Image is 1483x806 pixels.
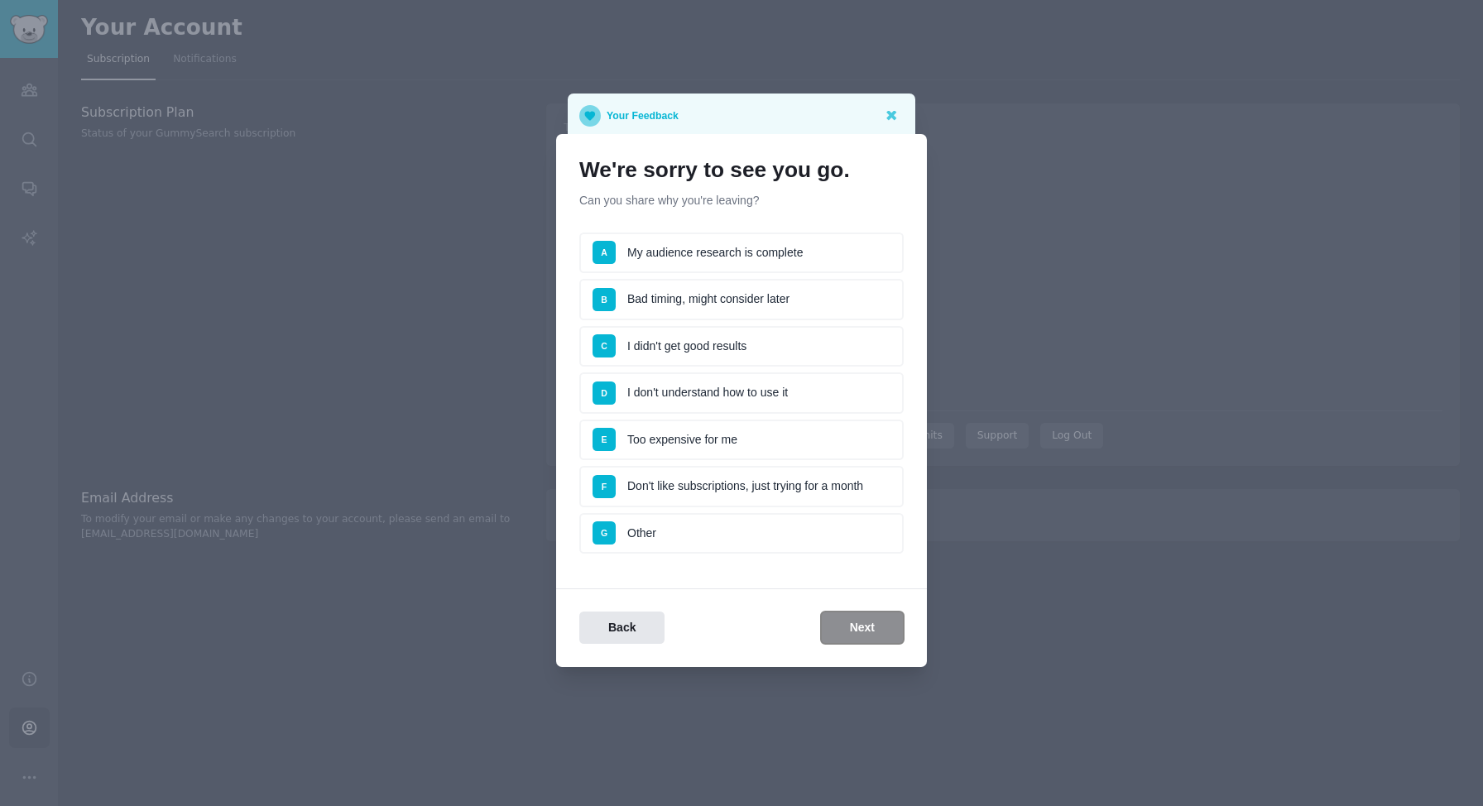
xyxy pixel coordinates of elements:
[579,612,665,644] button: Back
[601,528,607,538] span: G
[601,247,607,257] span: A
[601,434,607,444] span: E
[601,341,607,351] span: C
[579,192,904,209] p: Can you share why you're leaving?
[602,482,607,492] span: F
[607,105,679,127] p: Your Feedback
[601,388,607,398] span: D
[579,157,904,184] h1: We're sorry to see you go.
[601,295,607,305] span: B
